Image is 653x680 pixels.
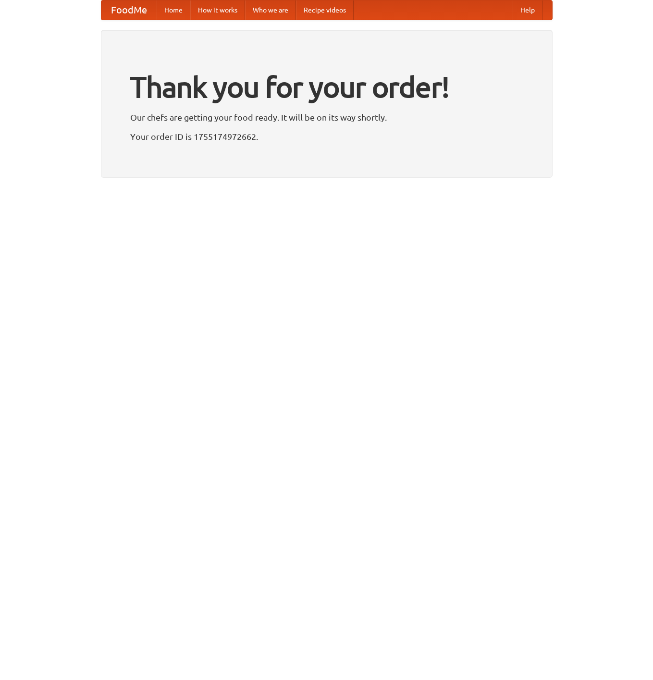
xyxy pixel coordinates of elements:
a: How it works [190,0,245,20]
a: Who we are [245,0,296,20]
a: FoodMe [101,0,157,20]
p: Our chefs are getting your food ready. It will be on its way shortly. [130,110,523,124]
a: Recipe videos [296,0,354,20]
a: Help [513,0,542,20]
h1: Thank you for your order! [130,64,523,110]
p: Your order ID is 1755174972662. [130,129,523,144]
a: Home [157,0,190,20]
